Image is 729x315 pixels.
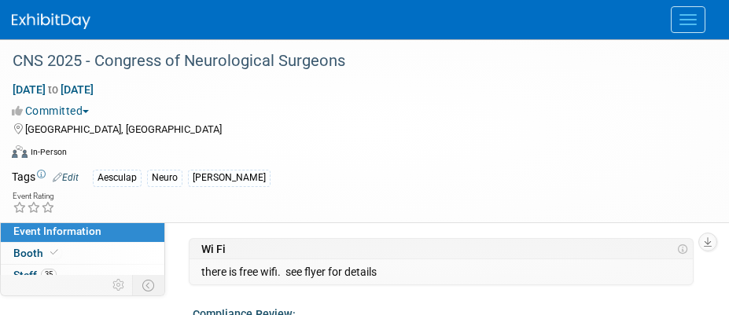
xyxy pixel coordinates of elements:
div: [PERSON_NAME] [188,170,271,186]
td: Toggle Event Tabs [133,275,165,295]
td: Wi Fi [201,242,672,256]
a: Event Information [1,221,164,242]
span: [DATE] [DATE] [12,82,94,97]
span: Booth [13,247,61,259]
span: Event Information [13,225,101,237]
img: ExhibitDay [12,13,90,29]
div: CNS 2025 - Congress of Neurological Surgeons [7,47,698,75]
div: Aesculap [93,170,142,186]
a: Booth [1,243,164,264]
span: 35 [41,269,57,280]
td: there is free wifi. see flyer for details [201,265,677,279]
a: Edit [53,172,79,183]
button: Menu [671,6,705,33]
td: Tags [12,169,79,187]
span: to [46,83,61,96]
i: Booth reservation complete [50,248,58,257]
span: Staff [13,269,57,281]
a: Staff35 [1,265,164,286]
span: [GEOGRAPHIC_DATA], [GEOGRAPHIC_DATA] [25,123,222,135]
div: Neuro [147,170,182,186]
button: Committed [12,103,95,119]
img: Format-Inperson.png [12,145,28,158]
div: Event Rating [13,192,55,200]
td: Personalize Event Tab Strip [105,275,133,295]
div: In-Person [30,146,67,158]
div: Event Format [12,143,709,167]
